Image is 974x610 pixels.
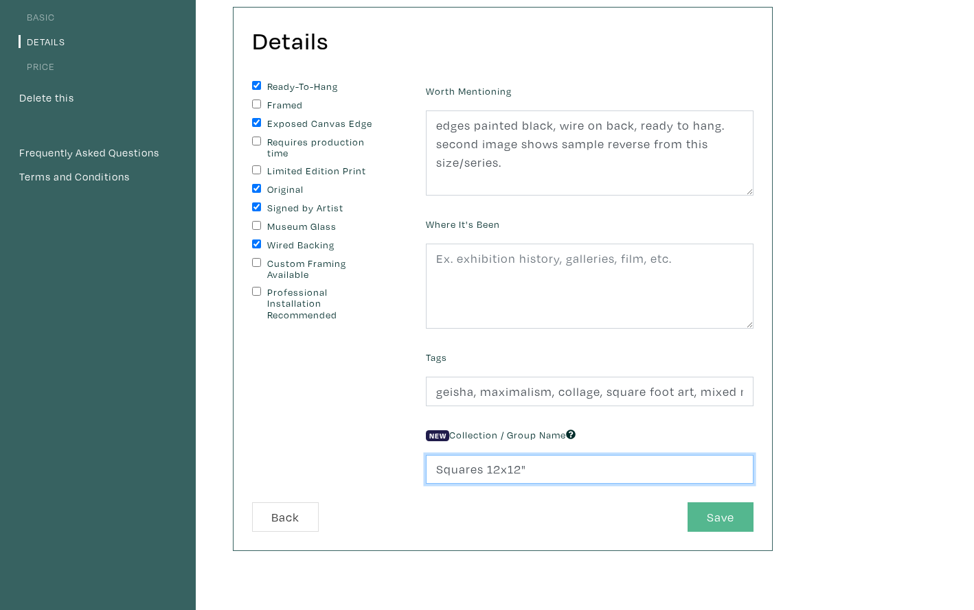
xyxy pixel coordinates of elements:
a: Frequently Asked Questions [19,144,177,162]
label: Original [267,184,382,196]
a: Terms and Conditions [19,168,177,186]
label: Exposed Canvas Edge [267,118,382,130]
label: Professional Installation Recommended [267,287,382,321]
label: Limited Edition Print [267,165,382,177]
button: Save [688,502,754,532]
a: Basic [19,10,55,23]
label: Framed [267,99,382,111]
span: New [426,430,449,441]
label: Where It's Been [426,217,500,232]
button: Back [252,502,319,532]
label: Signed by Artist [267,202,382,214]
input: Ex. abstracts, blue, minimalist, people, animals, bright, etc. [426,377,754,406]
button: Delete this [19,89,75,107]
label: Custom Framing Available [267,258,382,281]
label: Collection / Group Name [426,427,576,443]
label: Worth Mentioning [426,84,512,99]
label: Museum Glass [267,221,382,233]
label: Wired Backing [267,239,382,251]
a: Details [19,35,65,48]
label: Tags [426,350,447,365]
label: Ready-To-Hang [267,81,382,93]
h2: Details [252,26,328,56]
label: Requires production time [267,137,382,159]
input: Ex. 202X, Landscape Collection, etc. [426,455,754,484]
a: Price [19,60,55,73]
